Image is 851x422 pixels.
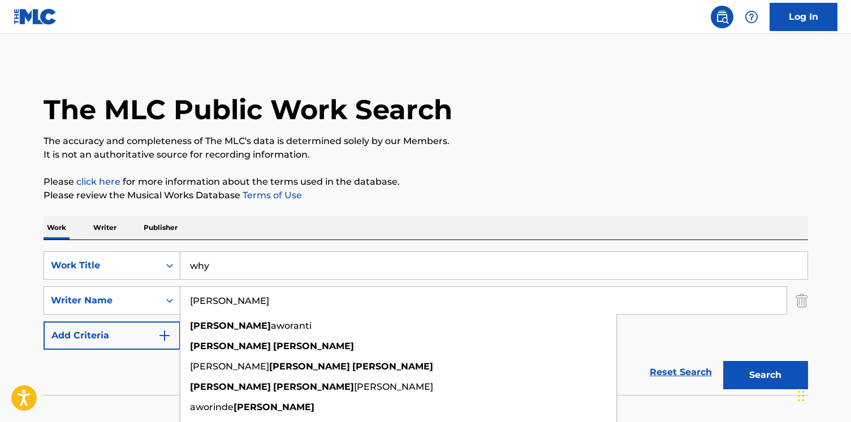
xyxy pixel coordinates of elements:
[76,176,120,187] a: click here
[140,216,181,240] p: Publisher
[798,379,805,413] div: Trascina
[51,259,153,272] div: Work Title
[14,8,57,25] img: MLC Logo
[234,402,314,412] strong: [PERSON_NAME]
[44,216,70,240] p: Work
[44,251,808,395] form: Search Form
[740,6,763,28] div: Help
[745,10,758,24] img: help
[711,6,733,28] a: Public Search
[44,175,808,189] p: Please for more information about the terms used in the database.
[158,329,171,342] img: 9d2ae6d4665cec9f34b9.svg
[273,341,354,351] strong: [PERSON_NAME]
[271,320,312,331] span: aworanti
[273,381,354,392] strong: [PERSON_NAME]
[715,10,729,24] img: search
[190,381,271,392] strong: [PERSON_NAME]
[269,361,350,372] strong: [PERSON_NAME]
[90,216,120,240] p: Writer
[190,361,269,372] span: [PERSON_NAME]
[794,368,851,422] div: Widget chat
[44,93,452,127] h1: The MLC Public Work Search
[190,341,271,351] strong: [PERSON_NAME]
[796,286,808,315] img: Delete Criterion
[44,134,808,148] p: The accuracy and completeness of The MLC's data is determined solely by our Members.
[644,360,718,385] a: Reset Search
[770,3,837,31] a: Log In
[723,361,808,389] button: Search
[44,189,808,202] p: Please review the Musical Works Database
[190,320,271,331] strong: [PERSON_NAME]
[51,294,153,307] div: Writer Name
[794,368,851,422] iframe: Chat Widget
[44,148,808,162] p: It is not an authoritative source for recording information.
[190,402,234,412] span: aworinde
[240,190,302,201] a: Terms of Use
[354,381,433,392] span: [PERSON_NAME]
[352,361,433,372] strong: [PERSON_NAME]
[44,321,180,350] button: Add Criteria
